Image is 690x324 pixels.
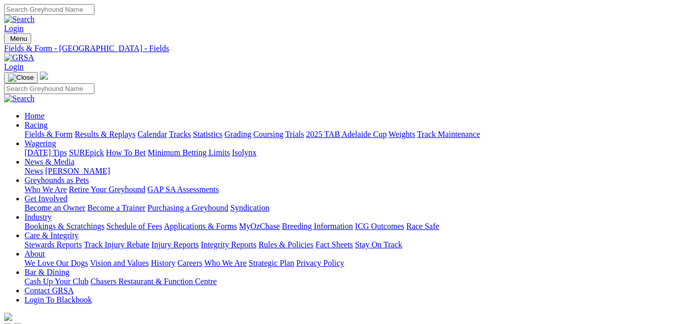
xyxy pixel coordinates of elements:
a: Fields & Form - [GEOGRAPHIC_DATA] - Fields [4,44,686,53]
a: Weights [389,130,415,138]
a: Contact GRSA [25,286,74,295]
a: Integrity Reports [201,240,256,249]
a: Privacy Policy [296,259,344,267]
a: Login [4,24,23,33]
a: Racing [25,121,47,129]
a: Fields & Form [25,130,73,138]
span: Menu [10,35,27,42]
a: 2025 TAB Adelaide Cup [306,130,387,138]
img: Search [4,15,35,24]
a: Careers [177,259,202,267]
a: MyOzChase [239,222,280,230]
a: Breeding Information [282,222,353,230]
a: Coursing [253,130,283,138]
img: logo-grsa-white.png [40,72,48,80]
div: Care & Integrity [25,240,686,249]
a: Who We Are [204,259,247,267]
a: ICG Outcomes [355,222,404,230]
a: About [25,249,45,258]
a: Login To Blackbook [25,295,92,304]
a: Statistics [193,130,223,138]
a: Race Safe [406,222,439,230]
div: Wagering [25,148,686,157]
a: Track Injury Rebate [84,240,149,249]
a: Login [4,62,23,71]
a: Wagering [25,139,56,148]
div: Get Involved [25,203,686,213]
a: News [25,167,43,175]
img: GRSA [4,53,34,62]
a: Retire Your Greyhound [69,185,146,194]
a: Who We Are [25,185,67,194]
a: Tracks [169,130,191,138]
a: Trials [285,130,304,138]
a: Get Involved [25,194,67,203]
a: We Love Our Dogs [25,259,88,267]
a: Results & Replays [75,130,135,138]
div: Bar & Dining [25,277,686,286]
a: Home [25,111,44,120]
a: Stay On Track [355,240,402,249]
button: Toggle navigation [4,33,31,44]
a: SUREpick [69,148,104,157]
a: Industry [25,213,52,221]
input: Search [4,4,94,15]
div: News & Media [25,167,686,176]
a: Become a Trainer [87,203,146,212]
img: Close [8,74,34,82]
a: Purchasing a Greyhound [148,203,228,212]
a: Chasers Restaurant & Function Centre [90,277,217,286]
a: News & Media [25,157,75,166]
input: Search [4,83,94,94]
a: Fact Sheets [316,240,353,249]
div: Industry [25,222,686,231]
a: Vision and Values [90,259,149,267]
a: Greyhounds as Pets [25,176,89,184]
a: How To Bet [106,148,146,157]
img: logo-grsa-white.png [4,313,12,321]
a: [DATE] Tips [25,148,67,157]
a: Applications & Forms [164,222,237,230]
a: Cash Up Your Club [25,277,88,286]
img: Search [4,94,35,103]
a: Injury Reports [151,240,199,249]
a: Calendar [137,130,167,138]
a: Bar & Dining [25,268,69,276]
a: Syndication [230,203,269,212]
div: About [25,259,686,268]
a: Strategic Plan [249,259,294,267]
a: [PERSON_NAME] [45,167,110,175]
div: Greyhounds as Pets [25,185,686,194]
a: Schedule of Fees [106,222,162,230]
a: Bookings & Scratchings [25,222,104,230]
div: Racing [25,130,686,139]
a: Care & Integrity [25,231,79,240]
a: Grading [225,130,251,138]
a: Isolynx [232,148,256,157]
a: History [151,259,175,267]
a: Track Maintenance [417,130,480,138]
button: Toggle navigation [4,72,38,83]
a: Minimum Betting Limits [148,148,230,157]
a: Stewards Reports [25,240,82,249]
a: Rules & Policies [258,240,314,249]
a: GAP SA Assessments [148,185,219,194]
a: Become an Owner [25,203,85,212]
